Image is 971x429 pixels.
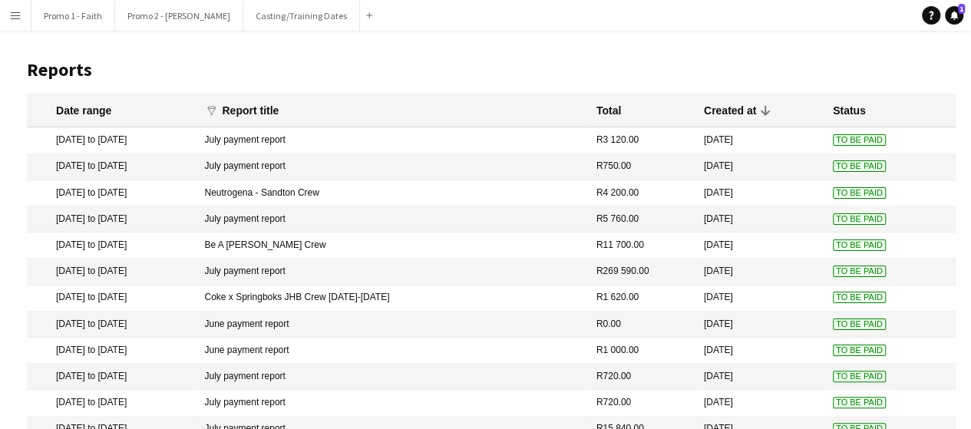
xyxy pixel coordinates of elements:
mat-cell: July payment report [197,127,588,153]
mat-cell: Neutrogena - Sandton Crew [197,180,588,206]
mat-cell: [DATE] to [DATE] [27,206,197,233]
mat-cell: June payment report [197,312,588,338]
mat-cell: July payment report [197,259,588,285]
span: To Be Paid [833,266,886,277]
div: Date range [56,104,111,117]
span: 1 [958,4,965,14]
mat-cell: [DATE] to [DATE] [27,259,197,285]
div: Created at [704,104,756,117]
mat-cell: July payment report [197,364,588,390]
mat-cell: R720.00 [589,390,696,416]
div: Status [833,104,866,117]
mat-cell: R5 760.00 [589,206,696,233]
span: To Be Paid [833,292,886,303]
mat-cell: Be A [PERSON_NAME] Crew [197,233,588,259]
h1: Reports [27,58,956,81]
mat-cell: [DATE] [696,259,825,285]
mat-cell: [DATE] to [DATE] [27,233,197,259]
mat-cell: [DATE] [696,285,825,312]
mat-cell: [DATE] [696,364,825,390]
div: Created at [704,104,770,117]
button: Casting/Training Dates [243,1,360,31]
button: Promo 1 - Faith [31,1,115,31]
mat-cell: [DATE] [696,312,825,338]
mat-cell: [DATE] [696,390,825,416]
mat-cell: [DATE] to [DATE] [27,285,197,312]
mat-cell: R750.00 [589,154,696,180]
span: To Be Paid [833,160,886,172]
mat-cell: R0.00 [589,312,696,338]
mat-cell: July payment report [197,206,588,233]
span: To Be Paid [833,134,886,146]
mat-cell: [DATE] [696,154,825,180]
mat-cell: [DATE] to [DATE] [27,364,197,390]
mat-cell: R11 700.00 [589,233,696,259]
mat-cell: [DATE] to [DATE] [27,312,197,338]
div: Report title [222,104,279,117]
mat-cell: [DATE] [696,127,825,153]
mat-cell: R1 000.00 [589,338,696,364]
mat-cell: [DATE] to [DATE] [27,180,197,206]
mat-cell: [DATE] to [DATE] [27,338,197,364]
span: To Be Paid [833,318,886,330]
mat-cell: [DATE] [696,338,825,364]
span: To Be Paid [833,371,886,382]
mat-cell: July payment report [197,154,588,180]
span: To Be Paid [833,213,886,225]
div: Report title [222,104,292,117]
span: To Be Paid [833,397,886,408]
mat-cell: [DATE] [696,233,825,259]
div: Total [596,104,621,117]
span: To Be Paid [833,187,886,199]
mat-cell: R720.00 [589,364,696,390]
mat-cell: R1 620.00 [589,285,696,312]
span: To Be Paid [833,345,886,356]
mat-cell: June payment report [197,338,588,364]
a: 1 [945,6,963,25]
mat-cell: [DATE] to [DATE] [27,127,197,153]
mat-cell: [DATE] [696,180,825,206]
mat-cell: R3 120.00 [589,127,696,153]
mat-cell: Coke x Springboks JHB Crew [DATE]-[DATE] [197,285,588,312]
mat-cell: July payment report [197,390,588,416]
mat-cell: R4 200.00 [589,180,696,206]
mat-cell: R269 590.00 [589,259,696,285]
mat-cell: [DATE] [696,206,825,233]
span: To Be Paid [833,239,886,251]
button: Promo 2 - [PERSON_NAME] [115,1,243,31]
mat-cell: [DATE] to [DATE] [27,390,197,416]
mat-cell: [DATE] to [DATE] [27,154,197,180]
